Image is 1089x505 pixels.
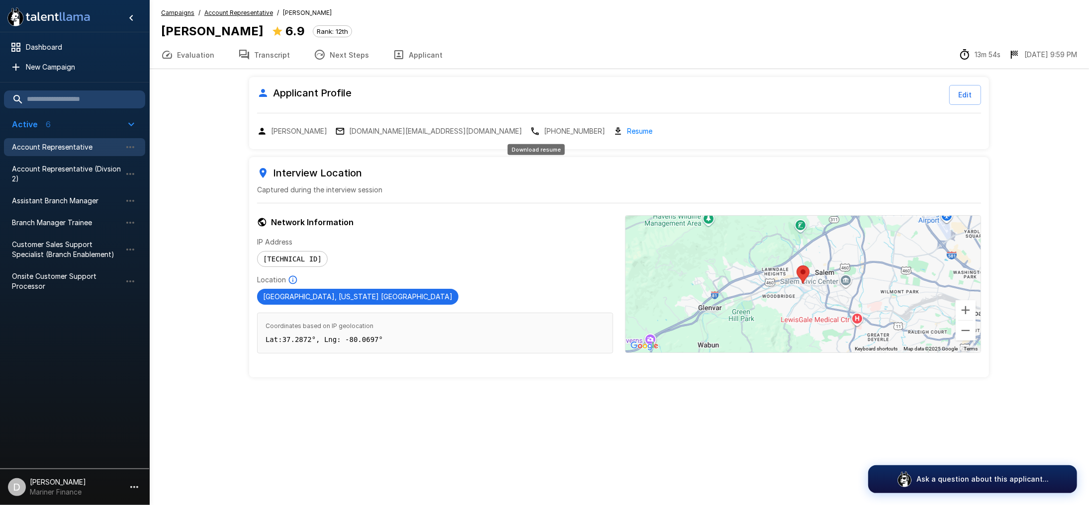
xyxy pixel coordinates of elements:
h6: Applicant Profile [257,85,352,101]
h6: Interview Location [257,165,981,181]
div: Copy phone number [530,126,605,136]
p: [PHONE_NUMBER] [544,126,605,136]
span: [PERSON_NAME] [283,8,332,18]
span: Map data ©2025 Google [904,346,958,351]
button: Next Steps [302,41,381,69]
u: Account Representative [204,9,273,16]
span: Rank: 12th [313,27,352,35]
p: [PERSON_NAME] [271,126,327,136]
div: Copy email address [335,126,522,136]
button: Evaluation [149,41,226,69]
span: [TECHNICAL_ID] [258,255,327,263]
span: [GEOGRAPHIC_DATA], [US_STATE] [GEOGRAPHIC_DATA] [257,292,458,301]
div: The time between starting and completing the interview [959,49,1000,61]
button: Transcript [226,41,302,69]
p: IP Address [257,237,613,247]
button: Zoom out [956,321,976,340]
button: Edit [949,85,981,105]
div: Download resume [613,125,652,137]
button: Applicant [381,41,454,69]
b: 6.9 [285,24,305,38]
p: [DATE] 9:59 PM [1024,50,1077,60]
button: Zoom in [956,300,976,320]
h6: Network Information [257,215,613,229]
b: [PERSON_NAME] [161,24,264,38]
div: The date and time when the interview was completed [1008,49,1077,61]
p: Captured during the interview session [257,185,981,195]
u: Campaigns [161,9,194,16]
a: Open this area in Google Maps (opens a new window) [628,339,661,352]
span: / [198,8,200,18]
button: Keyboard shortcuts [855,345,898,352]
img: Google [628,339,661,352]
div: Copy name [257,126,327,136]
p: 13m 54s [975,50,1000,60]
p: Lat: 37.2872 °, Lng: -80.0697 ° [266,335,605,344]
p: [DOMAIN_NAME][EMAIL_ADDRESS][DOMAIN_NAME] [349,126,522,136]
span: / [277,8,279,18]
p: Location [257,275,286,285]
a: Terms (opens in new tab) [964,346,978,351]
span: Coordinates based on IP geolocation [266,321,605,331]
a: Resume [627,125,652,137]
div: Download resume [508,144,565,155]
svg: Based on IP Address and not guaranteed to be accurate [288,275,298,285]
